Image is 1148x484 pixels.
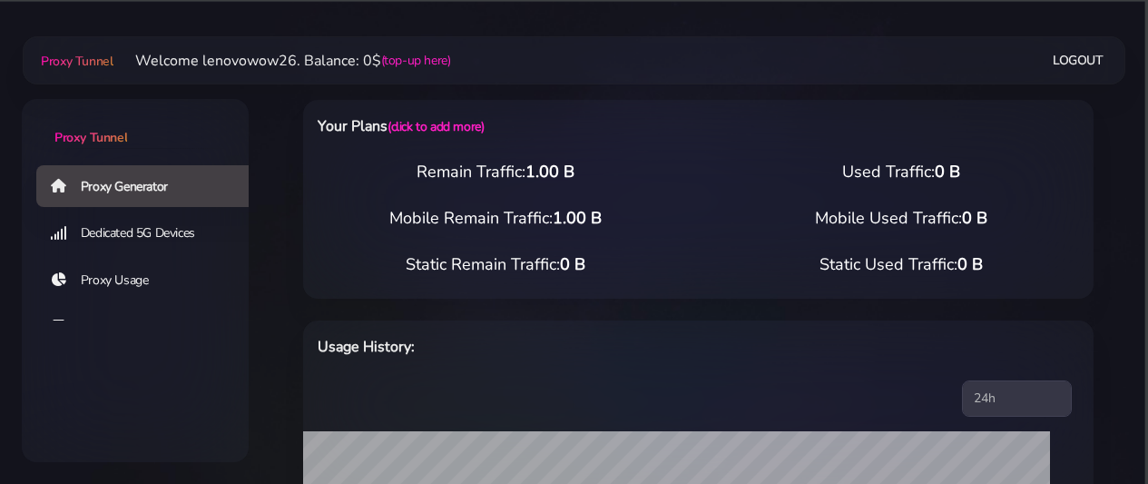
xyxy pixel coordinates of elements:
[54,129,127,146] span: Proxy Tunnel
[318,114,752,138] h6: Your Plans
[36,306,263,348] a: Buy Proxy
[113,50,451,72] li: Welcome lenovowow26. Balance: 0$
[36,260,263,301] a: Proxy Usage
[699,206,1105,231] div: Mobile Used Traffic:
[553,207,602,229] span: 1.00 B
[318,335,752,359] h6: Usage History:
[37,46,113,75] a: Proxy Tunnel
[560,253,585,275] span: 0 B
[381,51,451,70] a: (top-up here)
[699,252,1105,277] div: Static Used Traffic:
[525,161,574,183] span: 1.00 B
[935,161,960,183] span: 0 B
[388,118,484,135] a: (click to add more)
[36,212,263,254] a: Dedicated 5G Devices
[36,165,263,207] a: Proxy Generator
[1044,380,1125,461] iframe: Webchat Widget
[41,53,113,70] span: Proxy Tunnel
[1053,44,1104,77] a: Logout
[957,253,983,275] span: 0 B
[292,160,699,184] div: Remain Traffic:
[292,206,699,231] div: Mobile Remain Traffic:
[292,252,699,277] div: Static Remain Traffic:
[699,160,1105,184] div: Used Traffic:
[962,207,987,229] span: 0 B
[22,99,249,147] a: Proxy Tunnel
